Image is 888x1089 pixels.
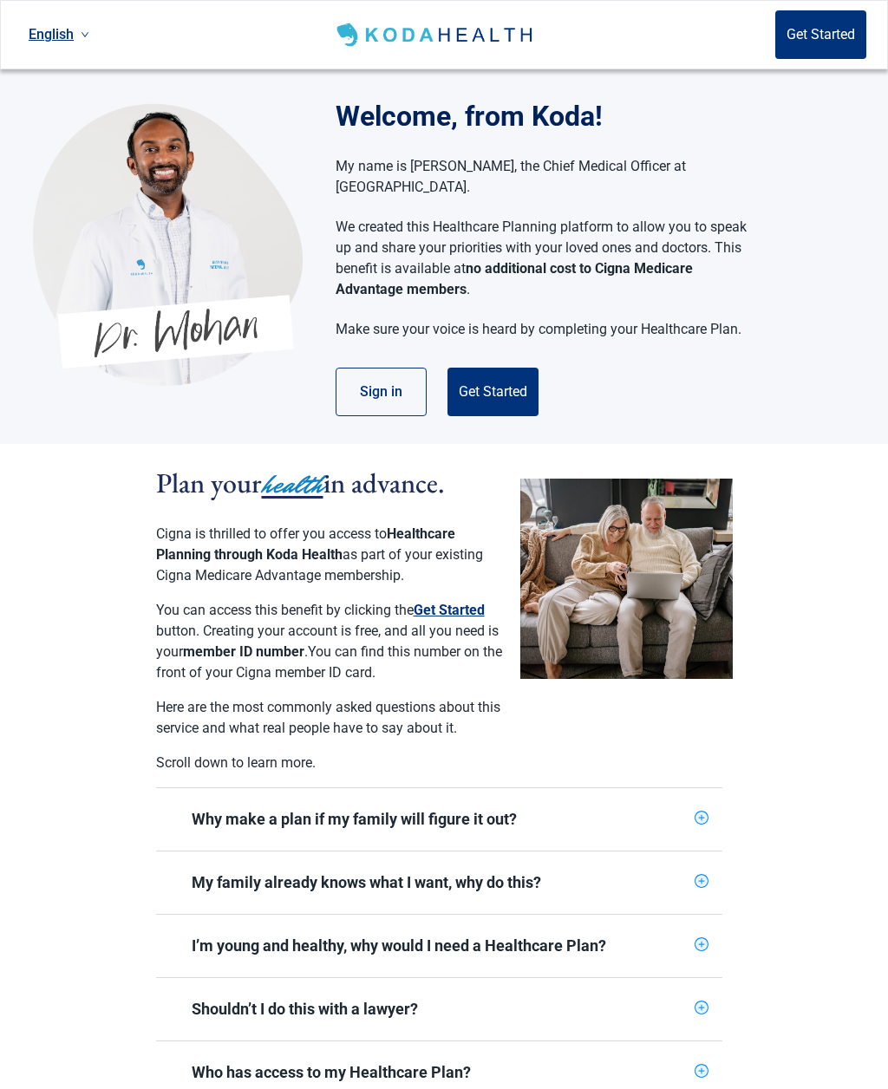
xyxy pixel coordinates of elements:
[695,874,708,888] span: plus-circle
[192,872,688,893] div: My family already knows what I want, why do this?
[156,525,387,542] span: Cigna is thrilled to offer you access to
[775,10,866,59] button: Get Started
[336,368,427,416] button: Sign in
[156,753,503,773] p: Scroll down to learn more.
[336,260,693,297] strong: no additional cost to Cigna Medicare Advantage members
[33,103,303,386] img: Koda Health
[336,156,748,198] p: My name is [PERSON_NAME], the Chief Medical Officer at [GEOGRAPHIC_DATA].
[695,937,708,951] span: plus-circle
[156,788,722,851] div: Why make a plan if my family will figure it out?
[22,20,96,49] a: Current language: English
[336,95,765,137] h1: Welcome, from Koda!
[192,1062,688,1083] div: Who has access to my Healthcare Plan?
[447,368,539,416] button: Get Started
[323,465,445,501] span: in advance.
[695,1064,708,1078] span: plus-circle
[262,466,323,504] span: health
[333,21,539,49] img: Koda Health
[695,1001,708,1014] span: plus-circle
[520,479,733,679] img: Couple planning their healthcare together
[192,809,688,830] div: Why make a plan if my family will figure it out?
[336,319,748,340] p: Make sure your voice is heard by completing your Healthcare Plan.
[156,978,722,1040] div: Shouldn’t I do this with a lawyer?
[81,30,89,39] span: down
[695,811,708,825] span: plus-circle
[156,851,722,914] div: My family already knows what I want, why do this?
[192,936,688,956] div: I’m young and healthy, why would I need a Healthcare Plan?
[336,217,748,300] p: We created this Healthcare Planning platform to allow you to speak up and share your priorities w...
[414,600,485,621] button: Get Started
[156,697,503,739] p: Here are the most commonly asked questions about this service and what real people have to say ab...
[183,643,304,660] strong: member ID number
[156,600,503,683] p: You can access this benefit by clicking the button. Creating your account is free, and all you ne...
[156,915,722,977] div: I’m young and healthy, why would I need a Healthcare Plan?
[192,999,688,1020] div: Shouldn’t I do this with a lawyer?
[156,465,262,501] span: Plan your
